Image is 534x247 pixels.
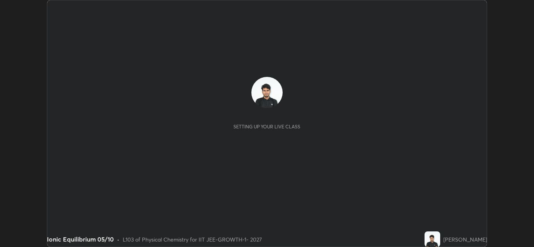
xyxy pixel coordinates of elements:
[251,77,283,108] img: 170c5537bf024b768ff3fa04235215ca.jpg
[233,124,300,130] div: Setting up your live class
[123,235,262,243] div: L103 of Physical Chemistry for IIT JEE-GROWTH-1- 2027
[425,231,440,247] img: 170c5537bf024b768ff3fa04235215ca.jpg
[117,235,120,243] div: •
[443,235,487,243] div: [PERSON_NAME]
[47,235,114,244] div: Ionic Equilibrium 05/10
